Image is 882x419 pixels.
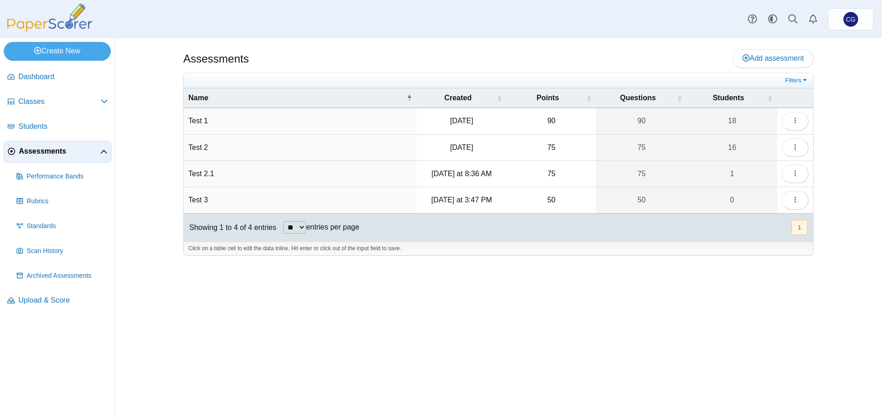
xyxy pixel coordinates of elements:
[450,117,473,125] time: Sep 3, 2025 at 5:20 PM
[687,161,777,187] a: 1
[4,91,112,113] a: Classes
[4,25,96,33] a: PaperScorer
[783,76,811,85] a: Filters
[183,51,249,67] h1: Assessments
[733,49,814,68] a: Add assessment
[828,8,874,30] a: Christopher Gutierrez
[767,93,773,103] span: Students : Activate to sort
[18,295,108,305] span: Upload & Score
[27,197,108,206] span: Rubrics
[184,161,417,187] td: Test 2.1
[27,271,108,281] span: Archived Assessments
[184,135,417,161] td: Test 2
[431,196,492,204] time: Sep 29, 2025 at 3:47 PM
[18,97,101,107] span: Classes
[803,9,823,29] a: Alerts
[511,93,584,103] span: Points
[742,54,804,62] span: Add assessment
[596,135,687,161] a: 75
[184,241,813,255] div: Click on a table cell to edit the data inline. Hit enter or click out of the input field to save.
[507,135,596,161] td: 75
[18,121,108,132] span: Students
[687,187,777,213] a: 0
[596,161,687,187] a: 75
[13,215,112,237] a: Standards
[27,172,108,181] span: Performance Bands
[507,187,596,213] td: 50
[4,141,112,163] a: Assessments
[4,4,96,32] img: PaperScorer
[13,190,112,212] a: Rubrics
[407,93,412,103] span: Name : Activate to invert sorting
[596,108,687,134] a: 90
[497,93,502,103] span: Created : Activate to sort
[19,146,100,156] span: Assessments
[184,214,276,241] div: Showing 1 to 4 of 4 entries
[27,222,108,231] span: Standards
[846,16,856,23] span: Christopher Gutierrez
[27,247,108,256] span: Scan History
[792,220,808,235] button: 1
[184,187,417,213] td: Test 3
[13,265,112,287] a: Archived Assessments
[507,161,596,187] td: 75
[677,93,682,103] span: Questions : Activate to sort
[507,108,596,134] td: 90
[18,72,108,82] span: Dashboard
[4,42,111,60] a: Create New
[691,93,765,103] span: Students
[450,143,473,151] time: Sep 19, 2025 at 2:30 PM
[13,166,112,188] a: Performance Bands
[184,108,417,134] td: Test 1
[601,93,675,103] span: Questions
[4,66,112,88] a: Dashboard
[791,220,808,235] nav: pagination
[4,290,112,312] a: Upload & Score
[586,93,592,103] span: Points : Activate to sort
[188,93,405,103] span: Name
[306,223,359,231] label: entries per page
[421,93,495,103] span: Created
[843,12,858,27] span: Christopher Gutierrez
[4,116,112,138] a: Students
[13,240,112,262] a: Scan History
[431,170,492,178] time: Sep 26, 2025 at 8:36 AM
[687,135,777,161] a: 16
[687,108,777,134] a: 18
[596,187,687,213] a: 50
